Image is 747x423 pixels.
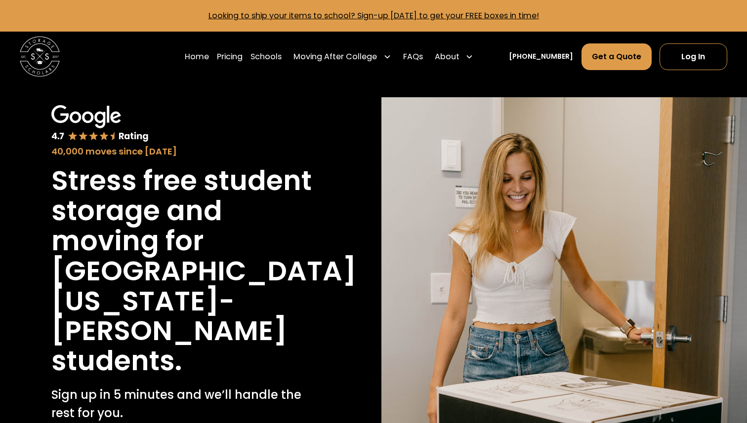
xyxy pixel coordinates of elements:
a: [PHONE_NUMBER] [509,51,573,62]
a: Get a Quote [581,43,652,70]
a: Log In [660,43,727,70]
img: Storage Scholars main logo [20,37,60,77]
h1: students. [51,346,182,376]
a: Home [185,43,209,71]
a: FAQs [403,43,423,71]
div: Moving After College [290,43,395,71]
a: Schools [250,43,282,71]
img: Google 4.7 star rating [51,105,149,142]
div: About [431,43,477,71]
div: Moving After College [293,51,377,63]
h1: [GEOGRAPHIC_DATA][US_STATE]-[PERSON_NAME] [51,256,356,346]
a: Looking to ship your items to school? Sign-up [DATE] to get your FREE boxes in time! [208,10,539,21]
p: Sign up in 5 minutes and we’ll handle the rest for you. [51,386,315,422]
h1: Stress free student storage and moving for [51,166,315,256]
div: 40,000 moves since [DATE] [51,145,315,158]
a: Pricing [217,43,243,71]
div: About [435,51,459,63]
